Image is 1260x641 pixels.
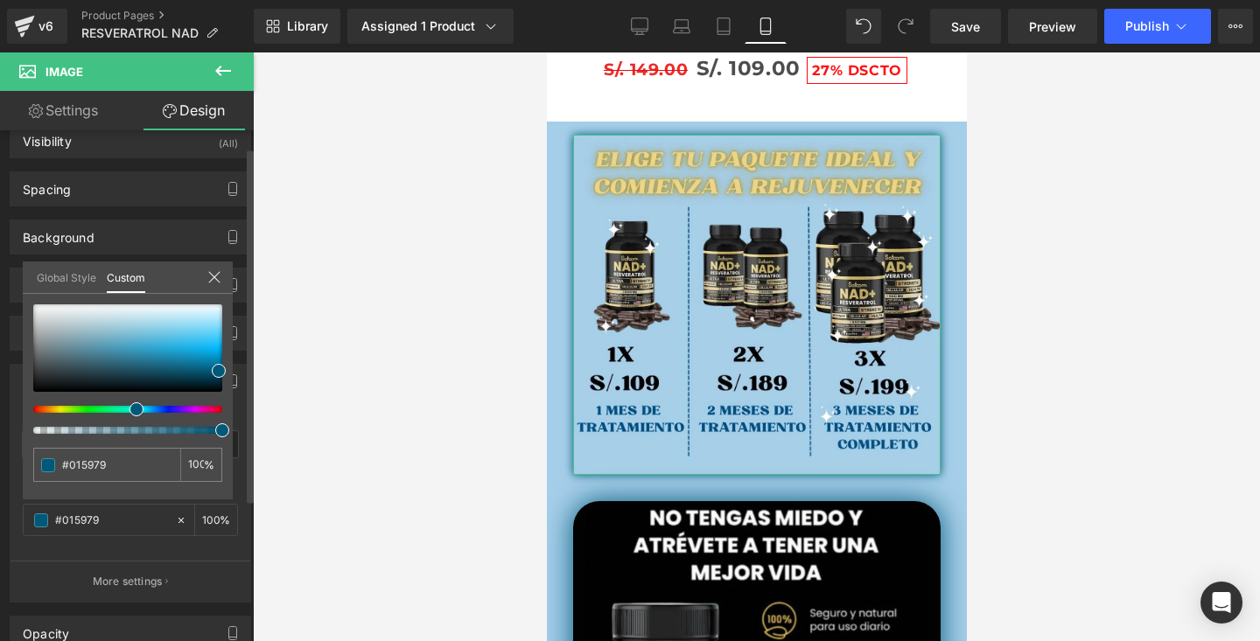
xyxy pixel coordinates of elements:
[1008,9,1097,44] a: Preview
[951,17,980,36] span: Save
[7,9,67,44] a: v6
[62,456,173,474] input: Color
[35,15,57,38] div: v6
[81,26,199,40] span: RESVERATROL NAD
[254,9,340,44] a: New Library
[1029,17,1076,36] span: Preview
[361,17,500,35] div: Assigned 1 Product
[37,261,96,291] a: Global Style
[180,448,222,482] div: %
[745,9,787,44] a: Mobile
[107,261,145,293] a: Custom
[846,9,881,44] button: Undo
[45,65,83,79] span: Image
[130,91,257,130] a: Design
[1125,19,1169,33] span: Publish
[81,9,254,23] a: Product Pages
[619,9,661,44] a: Desktop
[888,9,923,44] button: Redo
[287,18,328,34] span: Library
[1104,9,1211,44] button: Publish
[1200,582,1242,624] div: Open Intercom Messenger
[703,9,745,44] a: Tablet
[1218,9,1253,44] button: More
[661,9,703,44] a: Laptop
